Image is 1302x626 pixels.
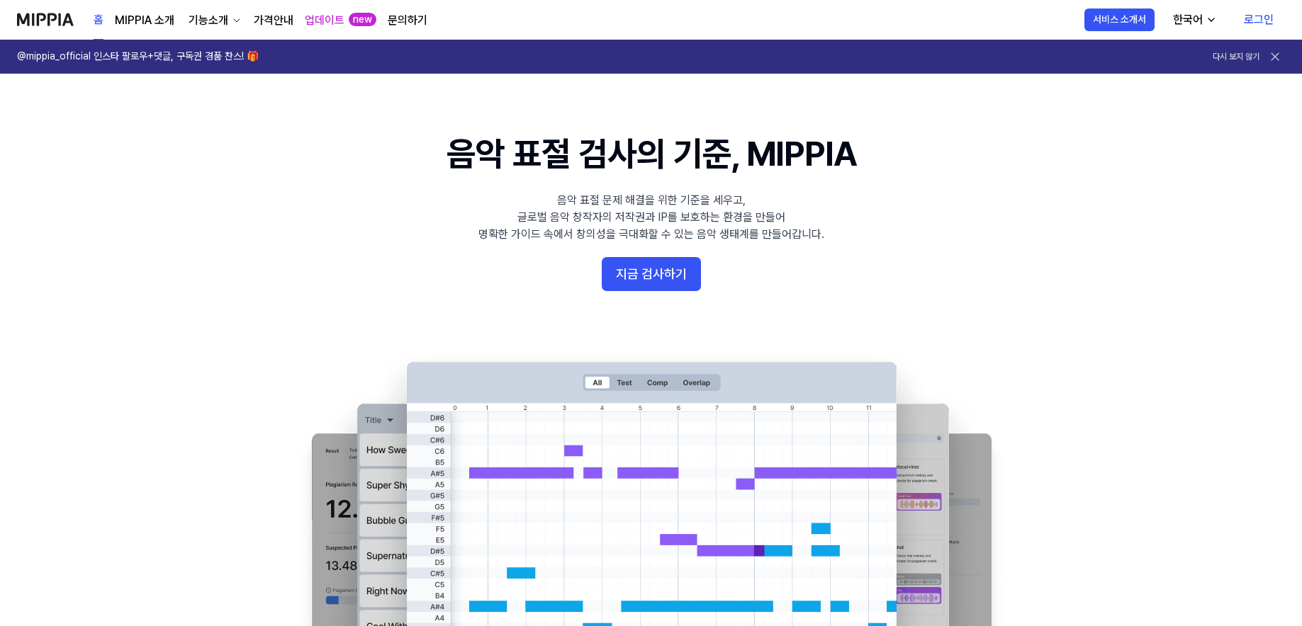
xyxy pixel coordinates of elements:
a: 문의하기 [388,12,427,29]
button: 다시 보지 않기 [1213,51,1259,63]
button: 지금 검사하기 [602,257,701,291]
div: 한국어 [1170,11,1206,28]
h1: @mippia_official 인스타 팔로우+댓글, 구독권 경품 찬스! 🎁 [17,50,259,64]
button: 서비스 소개서 [1084,8,1155,31]
h1: 음악 표절 검사의 기준, MIPPIA [447,130,855,178]
a: 가격안내 [254,12,293,29]
button: 한국어 [1162,6,1225,34]
button: 기능소개 [186,12,242,29]
a: MIPPIA 소개 [115,12,174,29]
div: 음악 표절 문제 해결을 위한 기준을 세우고, 글로벌 음악 창작자의 저작권과 IP를 보호하는 환경을 만들어 명확한 가이드 속에서 창의성을 극대화할 수 있는 음악 생태계를 만들어... [478,192,824,243]
a: 업데이트 [305,12,344,29]
div: new [349,13,376,27]
div: 기능소개 [186,12,231,29]
a: 홈 [94,1,103,40]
